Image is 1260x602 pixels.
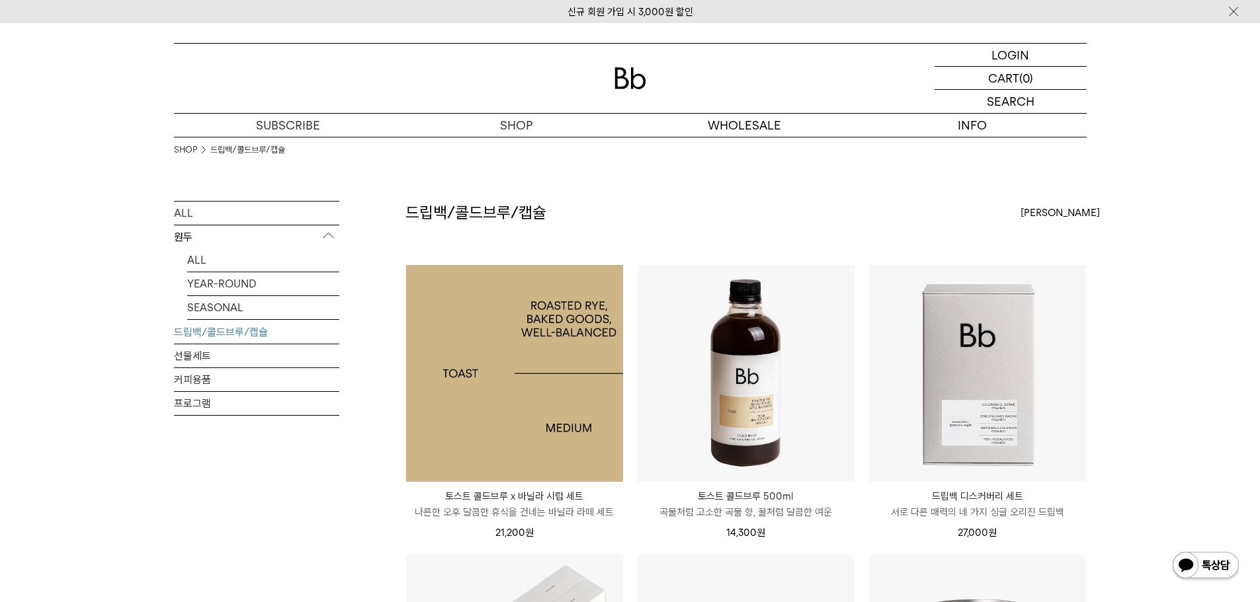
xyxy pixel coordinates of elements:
[174,202,339,225] a: ALL
[935,67,1087,90] a: CART (0)
[174,344,339,367] a: 선물세트
[991,44,1029,66] p: LOGIN
[1019,67,1033,89] p: (0)
[174,368,339,391] a: 커피용품
[869,488,1086,520] a: 드립백 디스커버리 세트 서로 다른 매력의 네 가지 싱글 오리진 드립백
[495,527,534,539] span: 21,200
[869,265,1086,482] img: 드립백 디스커버리 세트
[406,504,623,520] p: 나른한 오후 달콤한 휴식을 건네는 바닐라 라떼 세트
[525,527,534,539] span: 원
[187,272,339,295] a: YEAR-ROUND
[174,320,339,344] a: 드립백/콜드브루/캡슐
[406,265,623,482] a: 토스트 콜드브루 x 바닐라 시럽 세트
[405,202,546,224] h2: 드립백/콜드브루/캡슐
[406,265,623,482] img: 1000001202_add2_013.jpg
[958,527,997,539] span: 27,000
[402,114,630,137] a: SHOP
[987,90,1034,113] p: SEARCH
[187,296,339,319] a: SEASONAL
[988,67,1019,89] p: CART
[567,6,693,18] a: 신규 회원 가입 시 3,000원 할인
[174,114,402,137] a: SUBSCRIBE
[630,114,859,137] p: WHOLESALE
[859,114,1087,137] p: INFO
[935,44,1087,67] a: LOGIN
[638,265,855,482] img: 토스트 콜드브루 500ml
[406,488,623,520] a: 토스트 콜드브루 x 바닐라 시럽 세트 나른한 오후 달콤한 휴식을 건네는 바닐라 라떼 세트
[869,488,1086,504] p: 드립백 디스커버리 세트
[614,67,646,89] img: 로고
[174,225,339,249] p: 원두
[726,527,765,539] span: 14,300
[869,504,1086,520] p: 서로 다른 매력의 네 가지 싱글 오리진 드립백
[174,392,339,415] a: 프로그램
[1021,205,1100,221] span: [PERSON_NAME]
[210,143,285,157] a: 드립백/콜드브루/캡슐
[187,248,339,272] a: ALL
[638,504,855,520] p: 곡물처럼 고소한 곡물 향, 꿀처럼 달콤한 여운
[988,527,997,539] span: 원
[174,143,197,157] a: SHOP
[638,488,855,504] p: 토스트 콜드브루 500ml
[638,488,855,520] a: 토스트 콜드브루 500ml 곡물처럼 고소한 곡물 향, 꿀처럼 달콤한 여운
[1171,550,1240,582] img: 카카오톡 채널 1:1 채팅 버튼
[406,488,623,504] p: 토스트 콜드브루 x 바닐라 시럽 세트
[757,527,765,539] span: 원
